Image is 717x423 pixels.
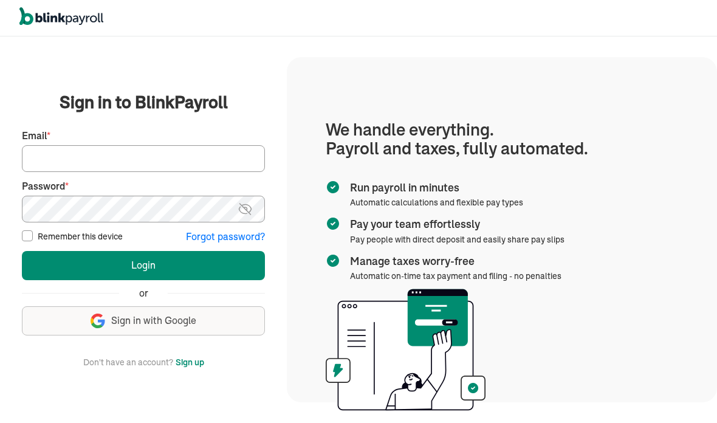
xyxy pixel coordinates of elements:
[111,314,196,328] span: Sign in with Google
[22,179,265,193] label: Password
[350,216,560,232] span: Pay your team effortlessly
[60,90,228,114] span: Sign in to BlinkPayroll
[22,145,265,172] input: Your email address
[22,306,265,335] button: Sign in with Google
[91,314,105,328] img: google
[350,180,518,196] span: Run payroll in minutes
[350,253,557,269] span: Manage taxes worry-free
[22,129,265,143] label: Email
[139,286,148,300] span: or
[83,355,173,370] span: Don't have an account?
[22,251,265,280] button: Login
[350,270,561,281] span: Automatic on-time tax payment and filing - no penalties
[176,355,204,370] button: Sign up
[19,7,103,26] img: logo
[186,230,265,244] button: Forgot password?
[238,202,253,216] img: eye
[350,197,523,208] span: Automatic calculations and flexible pay types
[326,180,340,194] img: checkmark
[326,253,340,268] img: checkmark
[326,289,485,411] img: illustration
[326,120,678,158] h1: We handle everything. Payroll and taxes, fully automated.
[38,230,123,242] label: Remember this device
[350,234,564,245] span: Pay people with direct deposit and easily share pay slips
[326,216,340,231] img: checkmark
